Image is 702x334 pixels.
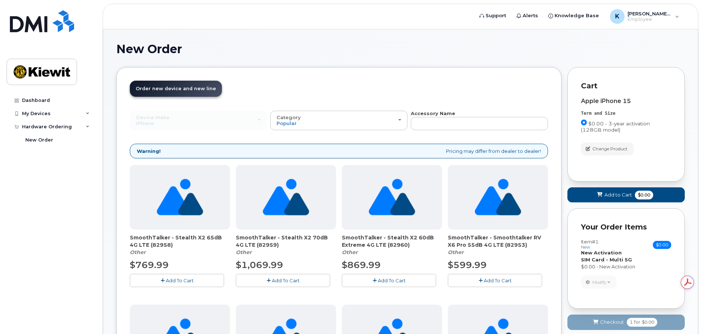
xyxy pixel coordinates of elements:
span: $869.99 [342,260,381,270]
img: no_image_found-2caef05468ed5679b831cfe6fc140e25e0c280774317ffc20a367ab7fd17291e.png [263,165,309,230]
em: Other [342,249,358,256]
div: Term and Size [581,110,671,117]
strong: New Activation [581,250,622,256]
div: Apple iPhone 15 [581,98,671,104]
button: Checkout 1 for $0.00 [567,315,685,330]
img: no_image_found-2caef05468ed5679b831cfe6fc140e25e0c280774317ffc20a367ab7fd17291e.png [369,165,415,230]
h1: New Order [116,43,685,55]
img: no_image_found-2caef05468ed5679b831cfe6fc140e25e0c280774317ffc20a367ab7fd17291e.png [157,165,203,230]
span: Add To Cart [272,278,300,283]
span: $0.00 - 3-year activation (128GB model) [581,121,650,133]
button: Add To Cart [342,274,436,287]
div: SmoothTalker - Smoothtalker RV X6 Pro 55dB 4G LTE (82953) [448,234,548,256]
span: Order new device and new line [136,86,216,91]
span: $0.00 [653,241,671,249]
span: $0.00 [635,191,653,199]
strong: SIM Card - Multi 5G [581,257,632,263]
button: Add To Cart [130,274,224,287]
span: Change Product [592,146,628,152]
button: Modify [581,276,617,289]
div: SmoothTalker - Stealth X2 60dB Extreme 4G LTE (82960) [342,234,442,256]
span: $599.99 [448,260,487,270]
span: SmoothTalker - Stealth X2 65dB 4G LTE (82958) [130,234,230,249]
span: SmoothTalker - Smoothtalker RV X6 Pro 55dB 4G LTE (82953) [448,234,548,249]
div: SmoothTalker - Stealth X2 70dB 4G LTE (82959) [236,234,336,256]
button: Category Popular [270,111,407,130]
span: Popular [277,120,297,126]
input: $0.00 - 3-year activation (128GB model) [581,120,587,125]
button: Change Product [581,143,634,155]
span: Modify [592,279,607,286]
strong: Accessory Name [411,110,455,116]
span: $769.99 [130,260,169,270]
em: Other [130,249,146,256]
strong: Warning! [137,148,161,155]
em: Other [448,249,464,256]
span: Category [277,114,301,120]
div: Pricing may differ from dealer to dealer! [130,144,548,159]
button: Add To Cart [448,274,542,287]
p: Your Order Items [581,222,671,232]
span: $0.00 [642,319,654,326]
div: SmoothTalker - Stealth X2 65dB 4G LTE (82958) [130,234,230,256]
iframe: Messenger Launcher [670,302,696,329]
span: Add to Cart [604,191,632,198]
span: $1,069.99 [236,260,283,270]
img: no_image_found-2caef05468ed5679b831cfe6fc140e25e0c280774317ffc20a367ab7fd17291e.png [475,165,521,230]
span: 1 [630,319,633,326]
span: SmoothTalker - Stealth X2 70dB 4G LTE (82959) [236,234,336,249]
small: new [581,245,590,250]
p: Cart [581,81,671,91]
span: Add To Cart [378,278,406,283]
span: for [633,319,642,326]
button: Add To Cart [236,274,330,287]
span: #1 [592,239,599,245]
div: $0.00 - New Activation [581,263,671,270]
button: Add to Cart $0.00 [567,187,685,202]
span: Checkout [600,319,624,326]
span: SmoothTalker - Stealth X2 60dB Extreme 4G LTE (82960) [342,234,442,249]
span: Add To Cart [166,278,194,283]
em: Other [236,249,252,256]
h3: Item [581,239,599,250]
span: Add To Cart [484,278,512,283]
